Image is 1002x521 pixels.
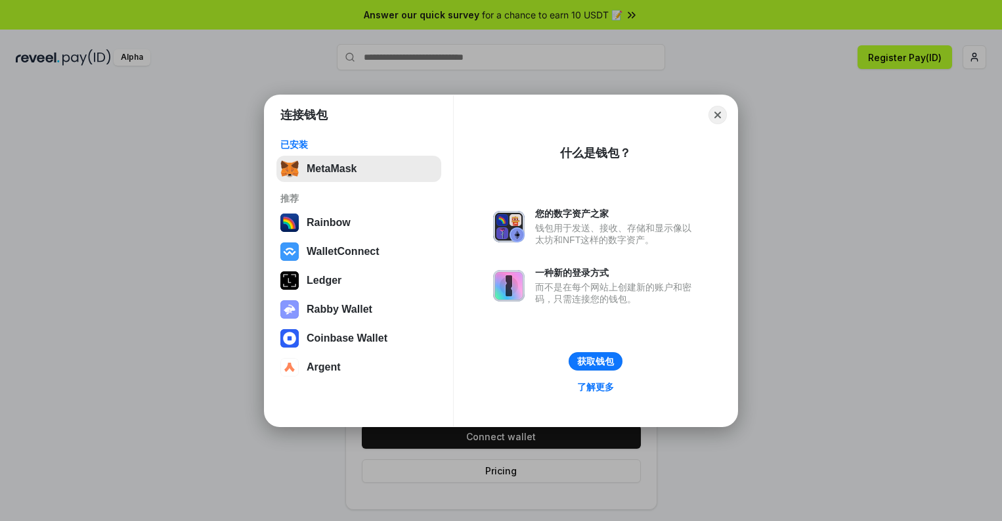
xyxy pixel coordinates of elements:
div: 了解更多 [577,381,614,393]
div: 什么是钱包？ [560,145,631,161]
div: 已安装 [280,139,437,150]
img: svg+xml,%3Csvg%20xmlns%3D%22http%3A%2F%2Fwww.w3.org%2F2000%2Fsvg%22%20width%3D%2228%22%20height%3... [280,271,299,290]
div: 推荐 [280,193,437,204]
div: Ledger [307,275,341,286]
img: svg+xml,%3Csvg%20xmlns%3D%22http%3A%2F%2Fwww.w3.org%2F2000%2Fsvg%22%20fill%3D%22none%22%20viewBox... [493,211,525,242]
a: 了解更多 [569,378,622,396]
div: MetaMask [307,163,357,175]
button: WalletConnect [276,238,441,265]
div: Rainbow [307,217,351,229]
div: 获取钱包 [577,355,614,367]
div: 而不是在每个网站上创建新的账户和密码，只需连接您的钱包。 [535,281,698,305]
button: 获取钱包 [569,352,622,371]
img: svg+xml,%3Csvg%20width%3D%2228%22%20height%3D%2228%22%20viewBox%3D%220%200%2028%2028%22%20fill%3D... [280,242,299,261]
button: Rabby Wallet [276,296,441,323]
img: svg+xml,%3Csvg%20xmlns%3D%22http%3A%2F%2Fwww.w3.org%2F2000%2Fsvg%22%20fill%3D%22none%22%20viewBox... [493,270,525,302]
div: 一种新的登录方式 [535,267,698,279]
div: Coinbase Wallet [307,332,387,344]
div: Argent [307,361,341,373]
img: svg+xml,%3Csvg%20width%3D%2228%22%20height%3D%2228%22%20viewBox%3D%220%200%2028%2028%22%20fill%3D... [280,358,299,376]
button: MetaMask [276,156,441,182]
img: svg+xml,%3Csvg%20xmlns%3D%22http%3A%2F%2Fwww.w3.org%2F2000%2Fsvg%22%20fill%3D%22none%22%20viewBox... [280,300,299,319]
div: Rabby Wallet [307,304,372,315]
div: WalletConnect [307,246,380,258]
button: Close [708,106,727,124]
button: Rainbow [276,210,441,236]
button: Ledger [276,267,441,294]
div: 钱包用于发送、接收、存储和显示像以太坊和NFT这样的数字资产。 [535,222,698,246]
img: svg+xml,%3Csvg%20width%3D%2228%22%20height%3D%2228%22%20viewBox%3D%220%200%2028%2028%22%20fill%3D... [280,329,299,348]
h1: 连接钱包 [280,107,328,123]
img: svg+xml,%3Csvg%20fill%3D%22none%22%20height%3D%2233%22%20viewBox%3D%220%200%2035%2033%22%20width%... [280,160,299,178]
button: Coinbase Wallet [276,325,441,351]
img: svg+xml,%3Csvg%20width%3D%22120%22%20height%3D%22120%22%20viewBox%3D%220%200%20120%20120%22%20fil... [280,214,299,232]
div: 您的数字资产之家 [535,208,698,219]
button: Argent [276,354,441,380]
